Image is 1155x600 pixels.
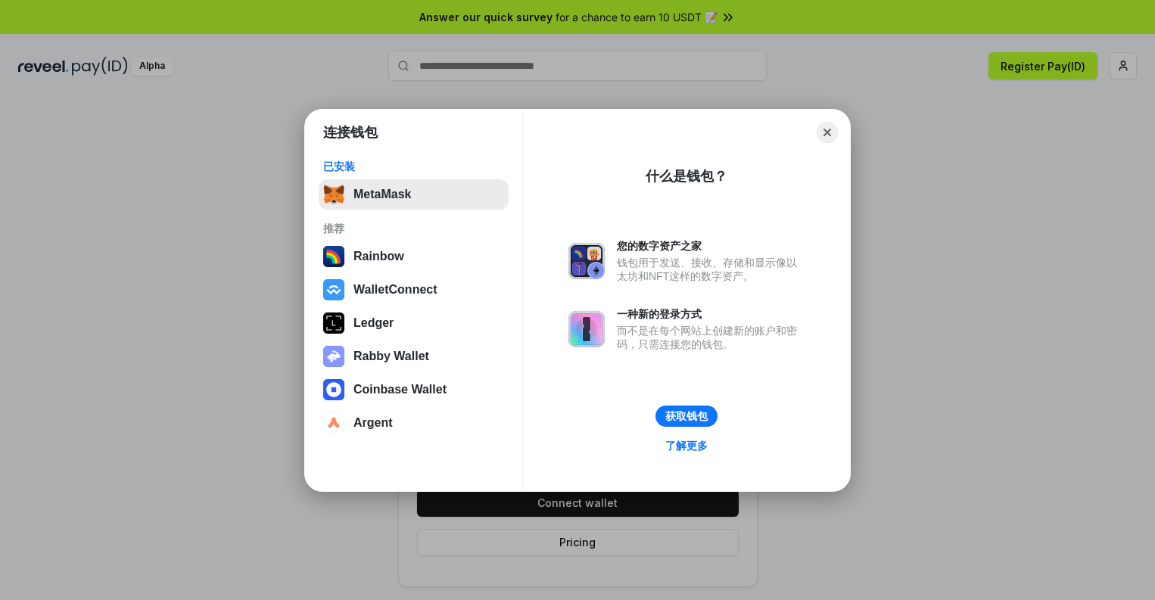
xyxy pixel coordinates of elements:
button: 获取钱包 [655,406,718,427]
div: Rabby Wallet [353,350,429,363]
div: Coinbase Wallet [353,383,447,396]
a: 了解更多 [656,436,717,455]
img: svg+xml,%3Csvg%20fill%3D%22none%22%20height%3D%2233%22%20viewBox%3D%220%200%2035%2033%22%20width%... [323,184,344,205]
img: svg+xml,%3Csvg%20xmlns%3D%22http%3A%2F%2Fwww.w3.org%2F2000%2Fsvg%22%20width%3D%2228%22%20height%3... [323,312,344,334]
button: Rabby Wallet [319,341,509,372]
div: WalletConnect [353,283,437,297]
div: 已安装 [323,160,504,173]
img: svg+xml,%3Csvg%20width%3D%2228%22%20height%3D%2228%22%20viewBox%3D%220%200%2028%2028%22%20fill%3D... [323,379,344,400]
img: svg+xml,%3Csvg%20xmlns%3D%22http%3A%2F%2Fwww.w3.org%2F2000%2Fsvg%22%20fill%3D%22none%22%20viewBox... [568,311,605,347]
button: Coinbase Wallet [319,375,509,405]
div: 而不是在每个网站上创建新的账户和密码，只需连接您的钱包。 [617,324,805,351]
div: 一种新的登录方式 [617,307,805,321]
div: 什么是钱包？ [646,167,727,185]
div: Rainbow [353,250,404,263]
div: Ledger [353,316,394,330]
h1: 连接钱包 [323,123,378,141]
button: Rainbow [319,241,509,272]
button: Close [817,122,838,143]
img: svg+xml,%3Csvg%20width%3D%22120%22%20height%3D%22120%22%20viewBox%3D%220%200%20120%20120%22%20fil... [323,246,344,267]
div: 了解更多 [665,439,708,452]
img: svg+xml,%3Csvg%20xmlns%3D%22http%3A%2F%2Fwww.w3.org%2F2000%2Fsvg%22%20fill%3D%22none%22%20viewBox... [568,243,605,279]
button: Argent [319,408,509,438]
img: svg+xml,%3Csvg%20width%3D%2228%22%20height%3D%2228%22%20viewBox%3D%220%200%2028%2028%22%20fill%3D... [323,279,344,300]
div: Argent [353,416,393,430]
img: svg+xml,%3Csvg%20xmlns%3D%22http%3A%2F%2Fwww.w3.org%2F2000%2Fsvg%22%20fill%3D%22none%22%20viewBox... [323,346,344,367]
div: 您的数字资产之家 [617,239,805,253]
button: MetaMask [319,179,509,210]
button: WalletConnect [319,275,509,305]
div: 获取钱包 [665,409,708,423]
div: 推荐 [323,222,504,235]
div: MetaMask [353,188,411,201]
button: Ledger [319,308,509,338]
div: 钱包用于发送、接收、存储和显示像以太坊和NFT这样的数字资产。 [617,256,805,283]
img: svg+xml,%3Csvg%20width%3D%2228%22%20height%3D%2228%22%20viewBox%3D%220%200%2028%2028%22%20fill%3D... [323,412,344,434]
